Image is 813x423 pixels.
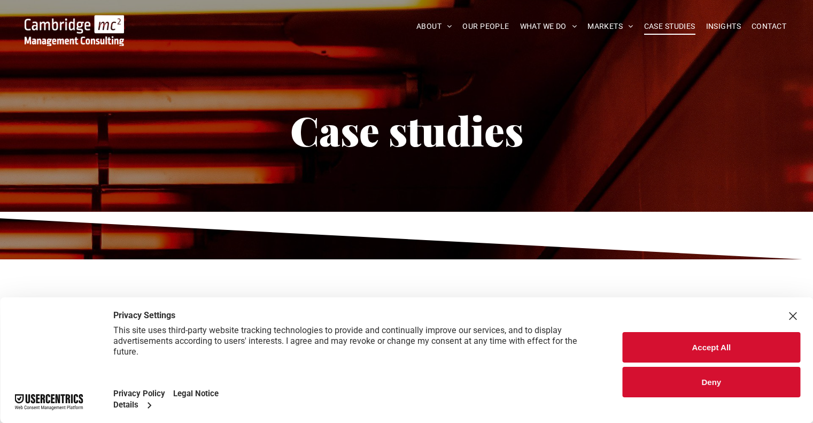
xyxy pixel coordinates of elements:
a: ABOUT [411,18,458,35]
a: Your Business Transformed | Cambridge Management Consulting [25,17,124,28]
span: We are proud of our work and the collaboration with our clients. Click on a picture below to find... [161,295,652,308]
a: OUR PEOPLE [457,18,514,35]
a: INSIGHTS [701,18,746,35]
span: Case studies [290,103,523,157]
a: CASE STUDIES [639,18,701,35]
a: CONTACT [746,18,792,35]
img: Go to Homepage [25,15,124,46]
a: WHAT WE DO [515,18,583,35]
a: MARKETS [582,18,638,35]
